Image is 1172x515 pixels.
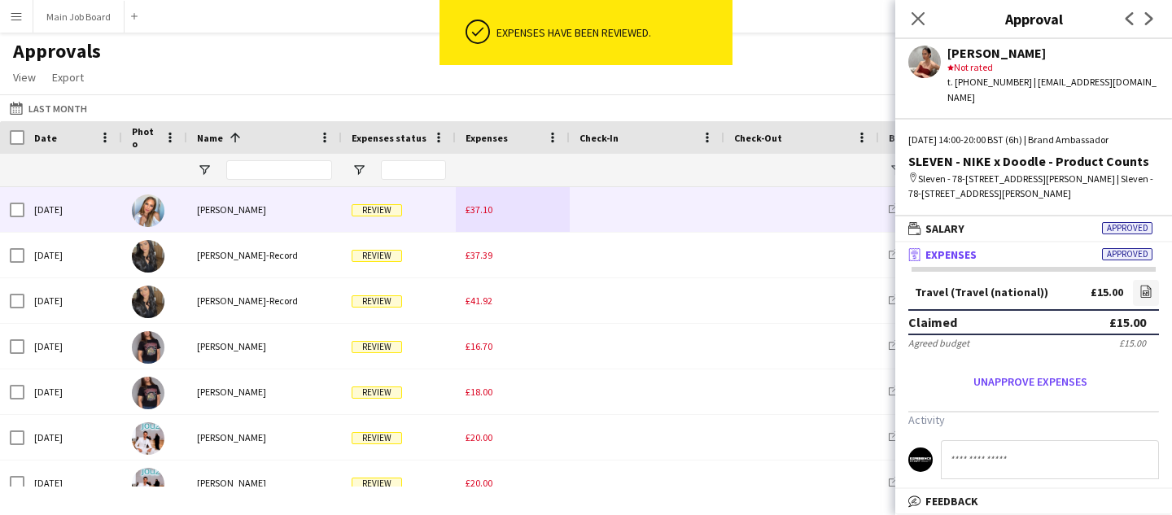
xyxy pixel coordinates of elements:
div: Expenses have been reviewed. [496,25,726,40]
div: Agreed budget [908,337,969,349]
button: Open Filter Menu [889,163,903,177]
div: [DATE] [24,233,122,277]
span: Review [352,341,402,353]
h3: Approval [895,8,1172,29]
span: Review [352,204,402,216]
div: [PERSON_NAME] [187,369,342,414]
div: [DATE] [24,460,122,505]
button: Main Job Board [33,1,125,33]
span: £37.10 [466,203,492,216]
span: Expenses [466,132,508,144]
div: [DATE] [24,415,122,460]
mat-expansion-panel-header: SalaryApproved [895,216,1172,241]
mat-expansion-panel-header: Feedback [895,489,1172,513]
div: Claimed [908,314,957,330]
span: Feedback [925,494,978,508]
div: Travel (Travel (national)) [915,286,1048,299]
span: £41.92 [466,295,492,307]
span: View [13,70,36,85]
div: [PERSON_NAME] [947,46,1159,60]
span: Expenses status [352,132,426,144]
span: Export [52,70,84,85]
span: Name [197,132,223,144]
input: Expenses status Filter Input [381,160,446,180]
div: [DATE] [24,324,122,369]
span: Photo [132,125,158,150]
button: Unapprove expenses [908,369,1152,395]
span: Salary [925,221,964,236]
div: [PERSON_NAME]-Record [187,233,342,277]
span: Check-In [579,132,619,144]
button: Last Month [7,98,90,118]
span: Review [352,478,402,490]
a: Main Job Board [889,249,968,261]
a: Main Job Board [889,477,968,489]
a: Main Job Board [889,295,968,307]
span: Board [889,132,917,144]
input: Name Filter Input [226,160,332,180]
span: Date [34,132,57,144]
div: [PERSON_NAME] [187,324,342,369]
img: Jesse Jay-Record [132,240,164,273]
a: Main Job Board [889,203,968,216]
button: Open Filter Menu [197,163,212,177]
div: Not rated [947,60,1159,75]
a: Main Job Board [889,431,968,443]
div: Sleven - 78-[STREET_ADDRESS][PERSON_NAME] | Sleven - 78-[STREET_ADDRESS][PERSON_NAME] [908,172,1159,201]
span: £20.00 [466,477,492,489]
span: Approved [1102,222,1152,234]
mat-expansion-panel-header: ExpensesApproved [895,242,1172,267]
span: Expenses [925,247,977,262]
div: [DATE] 14:00-20:00 BST (6h) | Brand Ambassador [908,133,1159,147]
div: SLEVEN - NIKE x Doodle - Product Counts [908,154,1159,168]
div: [DATE] [24,369,122,414]
span: £16.70 [466,340,492,352]
div: £15.00 [1109,314,1146,330]
div: [PERSON_NAME] [187,460,342,505]
div: [DATE] [24,278,122,323]
img: Hannah Mott [132,194,164,227]
a: View [7,67,42,88]
a: Main Job Board [889,340,968,352]
a: Main Job Board [889,386,968,398]
span: Review [352,432,402,444]
img: Shane Matthews [132,468,164,500]
span: £18.00 [466,386,492,398]
div: t. [PHONE_NUMBER] | [EMAIL_ADDRESS][DOMAIN_NAME] [947,75,1159,104]
span: Check-Out [734,132,782,144]
a: Export [46,67,90,88]
span: Review [352,250,402,262]
div: [PERSON_NAME]-Record [187,278,342,323]
button: Open Filter Menu [352,163,366,177]
h3: Activity [908,412,1159,427]
span: Review [352,295,402,308]
div: [PERSON_NAME] [187,187,342,232]
img: Shane Matthews [132,422,164,455]
img: Mandana Ghomshei [132,377,164,409]
span: £20.00 [466,431,492,443]
span: £37.39 [466,249,492,261]
span: Review [352,386,402,399]
div: £15.00 [1091,286,1123,299]
img: Mandana Ghomshei [132,331,164,364]
div: [PERSON_NAME] [187,415,342,460]
span: Approved [1102,248,1152,260]
div: £15.00 [1119,337,1146,349]
div: [DATE] [24,187,122,232]
img: Jesse Jay-Record [132,286,164,318]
